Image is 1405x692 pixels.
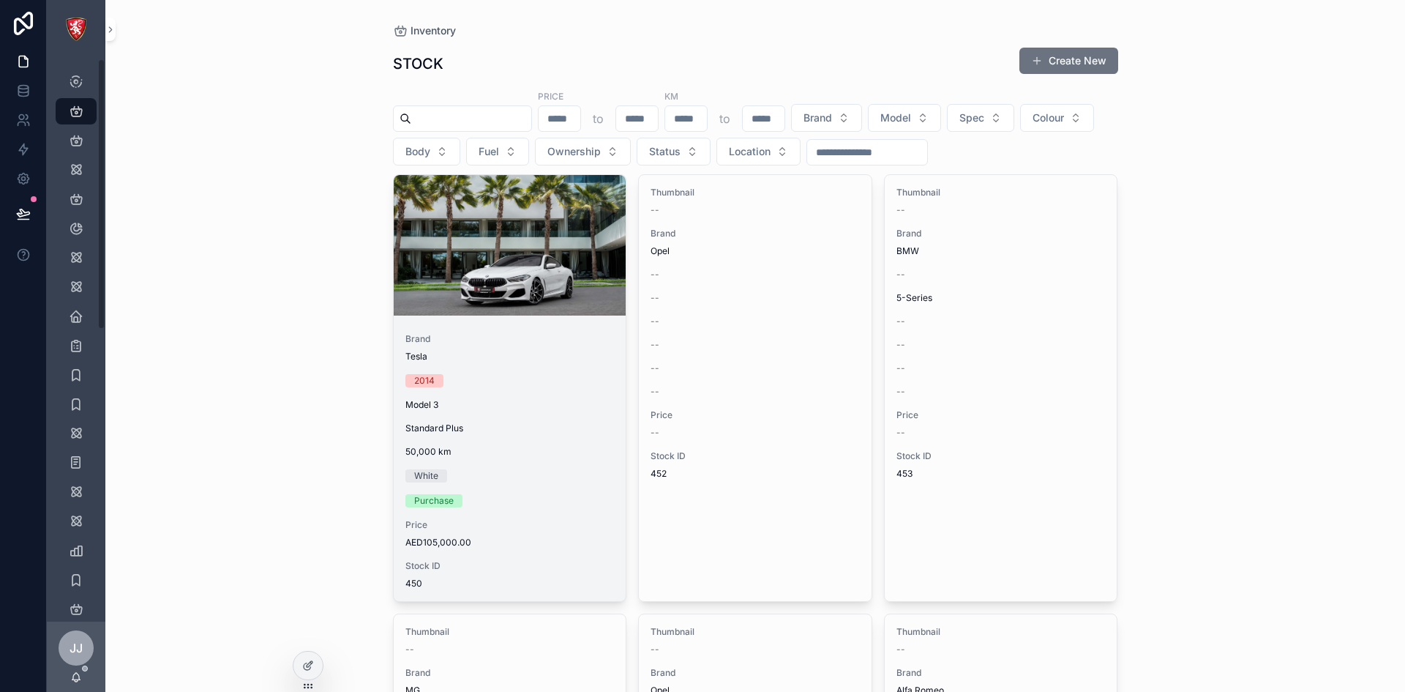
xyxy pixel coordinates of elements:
span: -- [651,339,659,351]
a: Inventory [393,23,456,38]
span: Brand [896,667,1106,679]
span: -- [896,269,905,280]
div: 1.jpg [394,175,626,316]
span: Thumbnail [651,626,860,638]
span: 50,000 km [405,446,615,458]
h1: STOCK [393,53,443,74]
button: Create New [1019,48,1118,74]
span: Fuel [479,144,499,159]
span: Brand [651,228,860,239]
span: -- [896,316,905,327]
img: App logo [64,18,88,41]
label: KM [664,89,678,103]
span: Thumbnail [896,626,1106,638]
span: 5-Series [896,292,932,304]
span: -- [651,362,659,374]
span: -- [896,204,905,216]
span: AED105,000.00 [405,537,615,548]
span: Inventory [411,23,456,38]
span: -- [405,644,414,655]
div: 2014 [414,374,435,387]
span: -- [896,427,905,439]
span: -- [651,427,659,439]
div: Purchase [414,494,454,507]
span: -- [651,316,659,327]
span: -- [896,339,905,351]
p: to [719,110,730,127]
button: Select Button [947,104,1014,132]
span: Brand [651,667,860,679]
span: Standard Plus [405,423,463,434]
span: Ownership [547,144,601,159]
span: BMW [896,245,919,257]
span: -- [896,362,905,374]
span: Thumbnail [896,187,1106,198]
button: Select Button [716,138,801,165]
span: Opel [651,245,670,257]
button: Select Button [466,138,529,165]
span: Stock ID [896,450,1106,462]
span: -- [651,292,659,304]
span: Price [651,409,860,421]
span: 450 [405,578,615,589]
span: -- [651,269,659,280]
button: Select Button [1020,104,1094,132]
span: -- [651,386,659,398]
span: Price [405,519,615,531]
span: Status [649,144,681,159]
span: Brand [896,228,1106,239]
span: Stock ID [405,560,615,572]
span: Tesla [405,351,427,362]
a: BrandTesla2014Model 3Standard Plus50,000 kmWhitePurchasePriceAED105,000.00Stock ID450 [393,174,627,602]
span: -- [896,644,905,655]
span: Stock ID [651,450,860,462]
span: Model [880,111,911,125]
button: Select Button [868,104,941,132]
span: Model 3 [405,399,438,411]
button: Select Button [393,138,460,165]
a: Thumbnail--BrandOpel------------Price--Stock ID452 [638,174,872,602]
span: Thumbnail [405,626,615,638]
span: JJ [70,639,83,657]
span: -- [896,386,905,398]
span: Brand [405,333,615,345]
button: Select Button [637,138,711,165]
span: -- [651,644,659,655]
span: Price [896,409,1106,421]
p: to [593,110,604,127]
div: White [414,469,438,483]
span: 453 [896,468,1106,480]
span: Thumbnail [651,187,860,198]
span: Location [729,144,771,159]
span: Brand [405,667,615,679]
span: Brand [803,111,832,125]
a: Thumbnail--BrandBMW--5-Series--------Price--Stock ID453 [884,174,1118,602]
span: Spec [959,111,984,125]
button: Select Button [535,138,631,165]
span: 452 [651,468,860,480]
button: Select Button [791,104,862,132]
span: Colour [1033,111,1064,125]
div: scrollable content [47,59,105,622]
span: -- [651,204,659,216]
label: Price [538,89,563,103]
span: Body [405,144,430,159]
